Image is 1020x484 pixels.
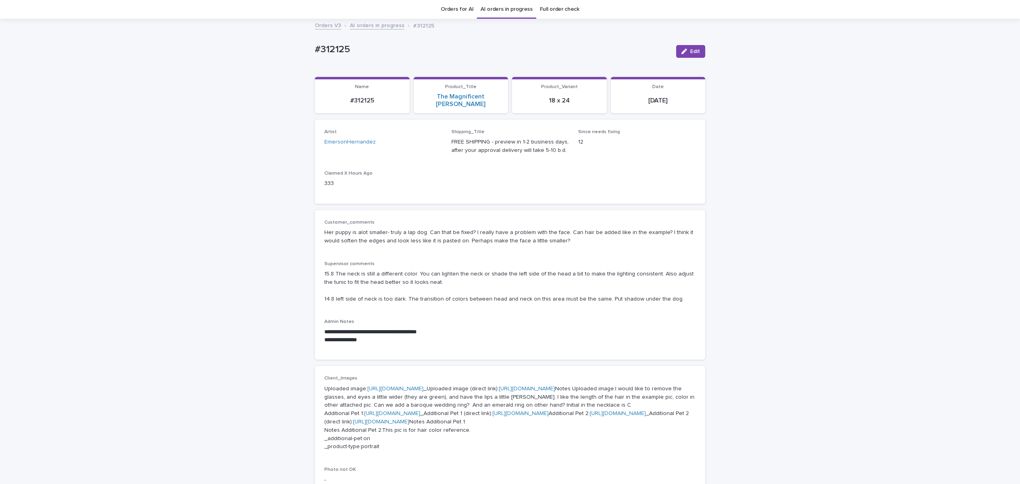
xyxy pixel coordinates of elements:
p: 15.8 The neck is still a different color. You can lighten the neck or shade the left side of the ... [324,270,696,303]
span: Claimed X Hours Ago [324,171,373,176]
p: 18 x 24 [517,97,602,104]
p: #312125 [315,44,670,55]
span: Client_Images [324,376,357,381]
p: 333 [324,179,442,188]
span: Admin Notes [324,319,354,324]
span: Product_Variant [541,85,578,89]
a: Orders V3 [315,20,341,30]
span: Supervisor comments [324,262,375,266]
p: #312125 [320,97,405,104]
span: Product_Title [445,85,477,89]
p: 12 [578,138,696,146]
a: The Magnificent [PERSON_NAME] [418,93,504,108]
p: FREE SHIPPING - preview in 1-2 business days, after your approval delivery will take 5-10 b.d. [451,138,569,155]
a: EmersonHernandez [324,138,376,146]
button: Edit [676,45,705,58]
span: Photo not OK [324,467,356,472]
a: [URL][DOMAIN_NAME] [590,411,646,416]
span: Name [355,85,369,89]
a: [URL][DOMAIN_NAME] [367,386,424,392]
a: [URL][DOMAIN_NAME] [492,411,549,416]
a: [URL][DOMAIN_NAME] [353,419,409,425]
span: Edit [690,49,700,54]
p: [DATE] [616,97,701,104]
span: Date [652,85,664,89]
a: [URL][DOMAIN_NAME] [499,386,555,392]
span: Shipping_Title [451,130,484,134]
span: Since needs fixing [578,130,620,134]
p: Uploaded image: _Uploaded image (direct link): Notes Uploaded image:I would like to remove the gl... [324,385,696,451]
a: AI orders in progress [350,20,404,30]
a: [URL][DOMAIN_NAME] [364,411,420,416]
span: Customer_comments [324,220,375,225]
p: Her puppy is alot smaller- truly a lap dog. Can that be fixed? I really have a problem with the f... [324,228,696,245]
span: Artist [324,130,337,134]
p: #312125 [413,21,434,30]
